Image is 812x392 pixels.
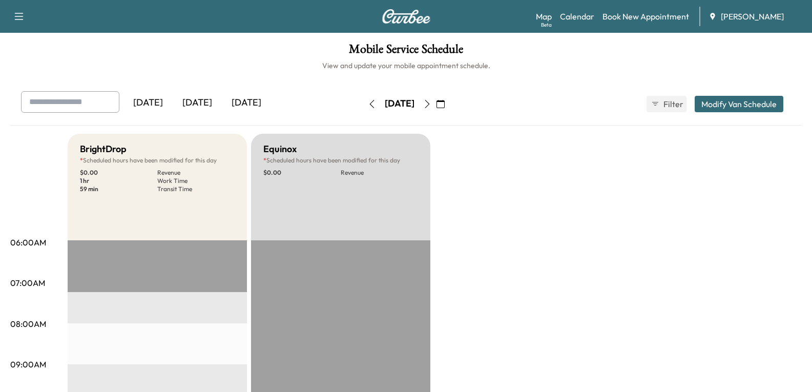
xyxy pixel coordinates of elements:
div: [DATE] [123,91,173,115]
p: Revenue [157,169,235,177]
p: 59 min [80,185,157,193]
h6: View and update your mobile appointment schedule. [10,60,802,71]
p: $ 0.00 [263,169,341,177]
button: Filter [647,96,686,112]
h5: BrightDrop [80,142,127,156]
div: [DATE] [385,97,414,110]
h1: Mobile Service Schedule [10,43,802,60]
img: Curbee Logo [382,9,431,24]
div: [DATE] [222,91,271,115]
p: $ 0.00 [80,169,157,177]
h5: Equinox [263,142,297,156]
p: Work Time [157,177,235,185]
p: 07:00AM [10,277,45,289]
p: 09:00AM [10,358,46,370]
button: Modify Van Schedule [695,96,783,112]
p: Scheduled hours have been modified for this day [263,156,418,164]
p: Transit Time [157,185,235,193]
span: Filter [663,98,682,110]
p: 06:00AM [10,236,46,249]
a: Book New Appointment [602,10,689,23]
p: 08:00AM [10,318,46,330]
span: [PERSON_NAME] [721,10,784,23]
p: Revenue [341,169,418,177]
a: Calendar [560,10,594,23]
p: 1 hr [80,177,157,185]
div: [DATE] [173,91,222,115]
a: MapBeta [536,10,552,23]
p: Scheduled hours have been modified for this day [80,156,235,164]
div: Beta [541,21,552,29]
